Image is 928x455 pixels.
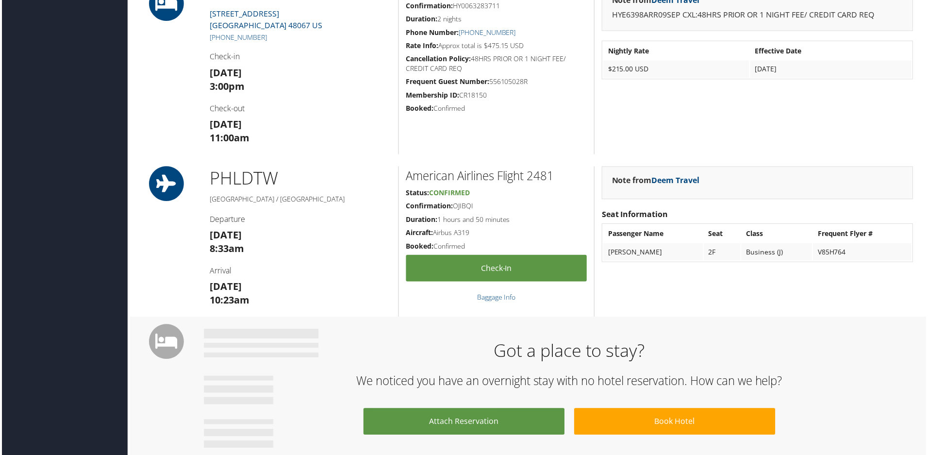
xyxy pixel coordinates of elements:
[209,281,241,294] strong: [DATE]
[751,61,913,78] td: [DATE]
[406,169,587,185] h2: American Airlines Flight 2481
[209,132,249,145] strong: 11:00am
[209,229,241,242] strong: [DATE]
[604,61,750,78] td: $215.00 USD
[406,28,459,37] strong: Phone Number:
[209,195,391,205] h5: [GEOGRAPHIC_DATA] / [GEOGRAPHIC_DATA]
[406,77,587,87] h5: 556105028R
[406,202,587,212] h5: OJIBQI
[743,244,813,262] td: Business (J)
[406,216,437,225] strong: Duration:
[406,41,587,51] h5: Approx total is $475.15 USD
[705,226,742,243] th: Seat
[209,51,391,62] h4: Check-in
[406,41,438,50] strong: Rate Info:
[406,242,433,252] strong: Booked:
[652,176,700,186] a: Deem Travel
[209,33,266,42] a: [PHONE_NUMBER]
[406,216,587,225] h5: 1 hours and 50 minutes
[209,8,322,31] a: [STREET_ADDRESS][GEOGRAPHIC_DATA] 48067 US
[751,42,913,60] th: Effective Date
[209,215,391,225] h4: Departure
[406,14,437,23] strong: Duration:
[604,42,750,60] th: Nightly Rate
[209,118,241,131] strong: [DATE]
[406,229,587,238] h5: Airbus A319
[406,242,587,252] h5: Confirmed
[406,202,453,211] strong: Confirmation:
[477,294,516,303] a: Baggage Info
[613,176,700,186] strong: Note from
[613,9,905,21] p: HYE6398ARR09SEP CXL:48HRS PRIOR OR 1 NIGHT FEE/ CREDIT CARD REQ
[814,244,913,262] td: V85H764
[406,189,429,198] strong: Status:
[209,103,391,114] h4: Check-out
[406,256,587,283] a: Check-in
[209,67,241,80] strong: [DATE]
[602,210,669,220] strong: Seat Information
[406,54,587,73] h5: 48HRS PRIOR OR 1 NIGHT FEE/ CREDIT CARD REQ
[406,1,453,10] strong: Confirmation:
[209,243,243,256] strong: 8:33am
[406,91,587,101] h5: CR18150
[406,1,587,11] h5: HY0063283711
[209,295,249,308] strong: 10:23am
[604,226,704,243] th: Passenger Name
[575,410,777,437] a: Book Hotel
[363,410,565,437] a: Attach Reservation
[209,266,391,277] h4: Arrival
[406,104,587,114] h5: Confirmed
[604,244,704,262] td: [PERSON_NAME]
[406,91,459,100] strong: Membership ID:
[459,28,516,37] a: [PHONE_NUMBER]
[406,14,587,24] h5: 2 nights
[814,226,913,243] th: Frequent Flyer #
[406,54,471,64] strong: Cancellation Policy:
[406,104,433,113] strong: Booked:
[209,80,244,93] strong: 3:00pm
[429,189,470,198] span: Confirmed
[743,226,813,243] th: Class
[705,244,742,262] td: 2F
[406,229,433,238] strong: Aircraft:
[406,77,489,86] strong: Frequent Guest Number:
[209,167,391,191] h1: PHL DTW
